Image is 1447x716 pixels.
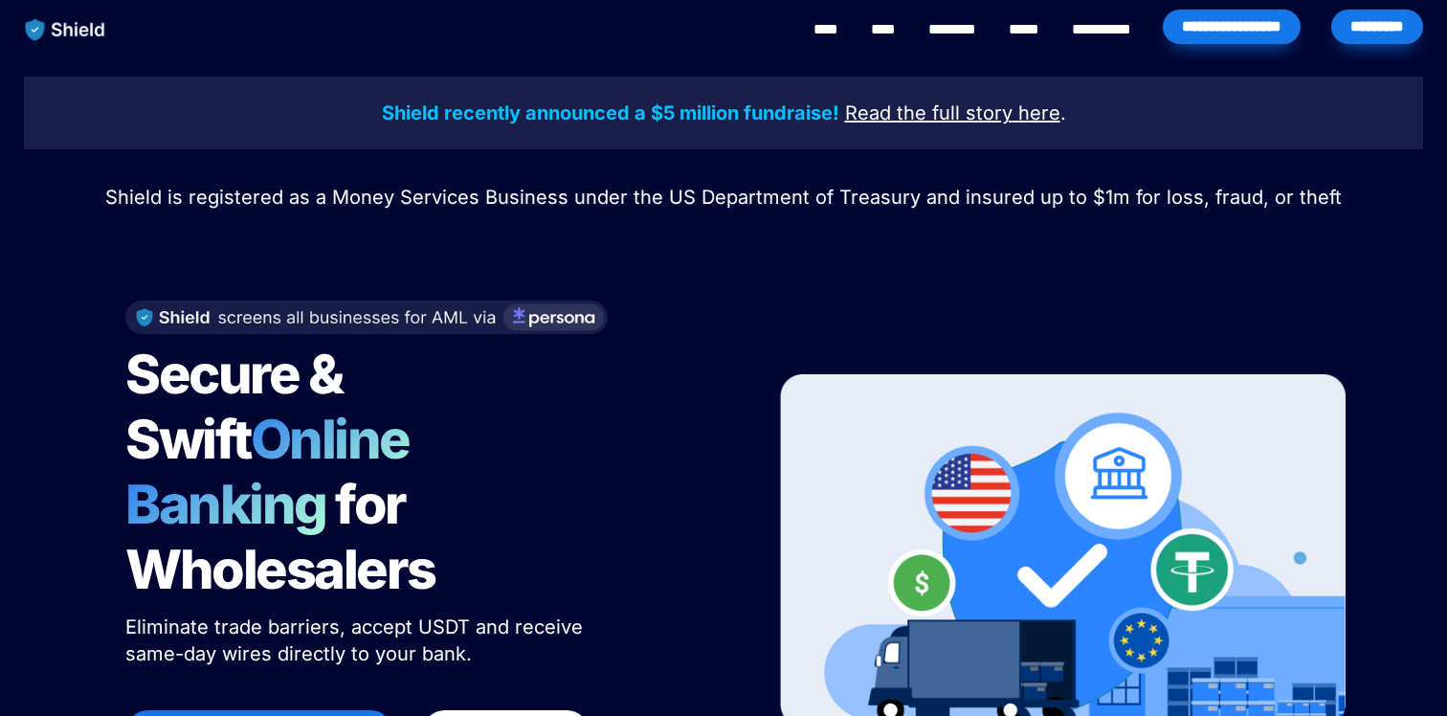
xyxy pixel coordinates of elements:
[125,472,435,602] span: for Wholesalers
[105,186,1342,209] span: Shield is registered as a Money Services Business under the US Department of Treasury and insured...
[845,101,1013,124] u: Read the full story
[382,101,839,124] strong: Shield recently announced a $5 million fundraise!
[1018,101,1060,124] u: here
[125,615,589,665] span: Eliminate trade barriers, accept USDT and receive same-day wires directly to your bank.
[125,407,429,537] span: Online Banking
[845,104,1013,123] a: Read the full story
[1060,101,1066,124] span: .
[16,10,115,50] img: website logo
[125,342,351,472] span: Secure & Swift
[1018,104,1060,123] a: here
